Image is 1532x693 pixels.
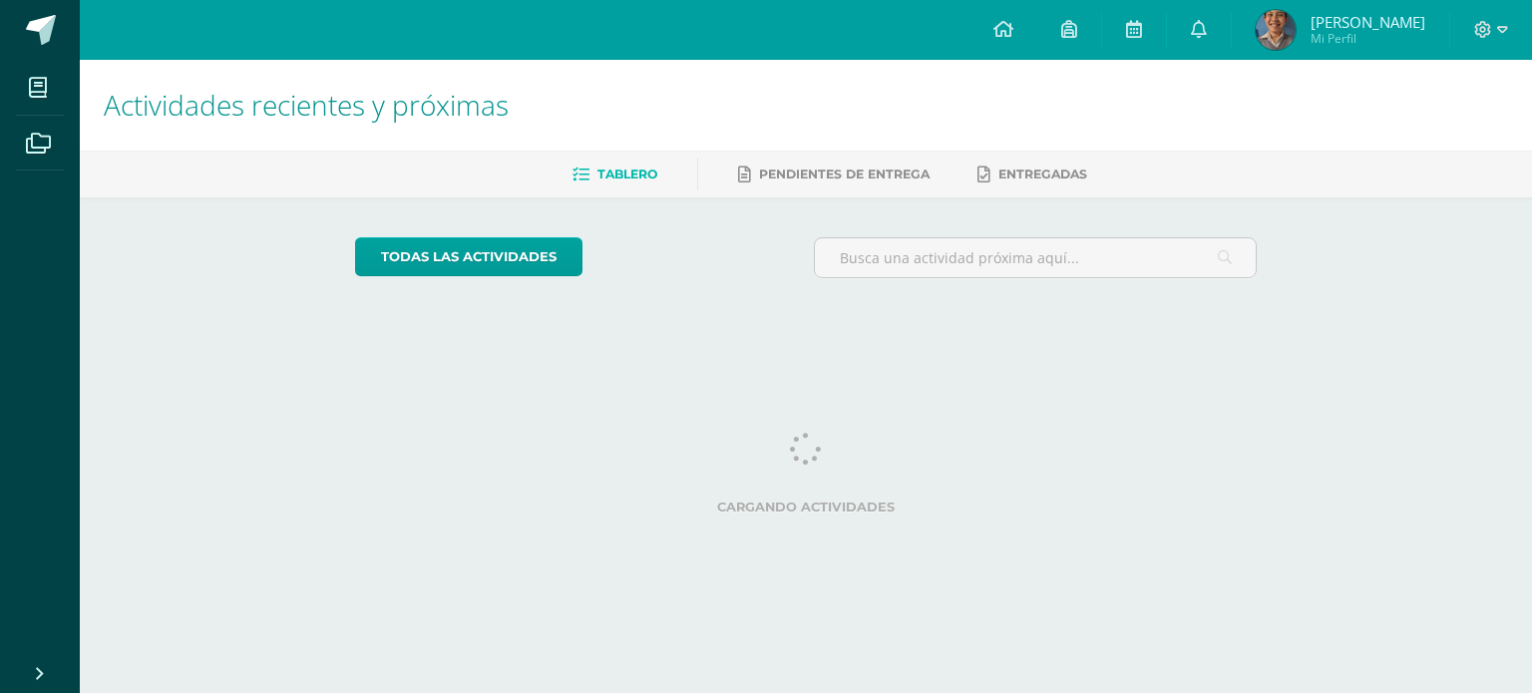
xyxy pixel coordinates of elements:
[355,237,582,276] a: todas las Actividades
[815,238,1257,277] input: Busca una actividad próxima aquí...
[1256,10,1296,50] img: 089e47a4a87b524395cd23be99b64361.png
[977,159,1087,190] a: Entregadas
[738,159,930,190] a: Pendientes de entrega
[573,159,657,190] a: Tablero
[998,167,1087,181] span: Entregadas
[1311,30,1425,47] span: Mi Perfil
[1311,12,1425,32] span: [PERSON_NAME]
[759,167,930,181] span: Pendientes de entrega
[355,500,1258,515] label: Cargando actividades
[104,86,509,124] span: Actividades recientes y próximas
[597,167,657,181] span: Tablero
